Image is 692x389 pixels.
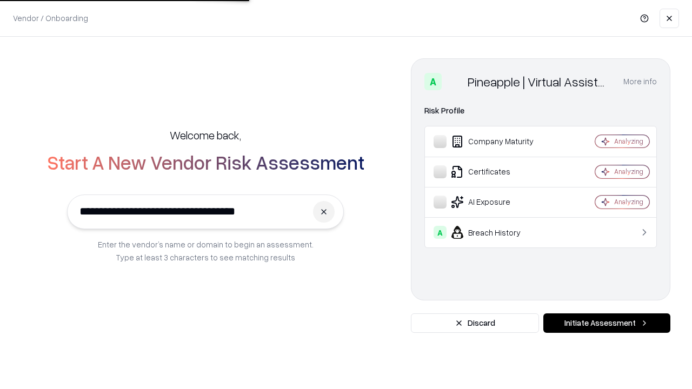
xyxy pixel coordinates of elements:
[543,313,670,333] button: Initiate Assessment
[434,226,447,239] div: A
[434,196,563,209] div: AI Exposure
[614,167,643,176] div: Analyzing
[98,238,314,264] p: Enter the vendor’s name or domain to begin an assessment. Type at least 3 characters to see match...
[424,104,657,117] div: Risk Profile
[170,128,241,143] h5: Welcome back,
[434,135,563,148] div: Company Maturity
[468,73,610,90] div: Pineapple | Virtual Assistant Agency
[614,137,643,146] div: Analyzing
[411,313,539,333] button: Discard
[614,197,643,206] div: Analyzing
[623,72,657,91] button: More info
[13,12,88,24] p: Vendor / Onboarding
[434,226,563,239] div: Breach History
[446,73,463,90] img: Pineapple | Virtual Assistant Agency
[47,151,364,173] h2: Start A New Vendor Risk Assessment
[424,73,442,90] div: A
[434,165,563,178] div: Certificates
